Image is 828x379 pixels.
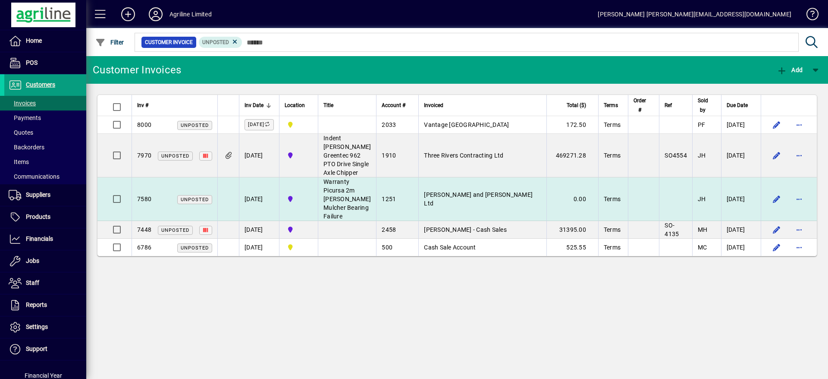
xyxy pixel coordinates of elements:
[181,123,209,128] span: Unposted
[792,240,806,254] button: More options
[4,140,86,155] a: Backorders
[721,116,761,134] td: [DATE]
[199,37,242,48] mat-chip: Customer Invoice Status: Unposted
[598,7,791,21] div: [PERSON_NAME] [PERSON_NAME][EMAIL_ADDRESS][DOMAIN_NAME]
[9,144,44,151] span: Backorders
[239,239,279,256] td: [DATE]
[285,225,313,234] span: Gore
[26,257,39,264] span: Jobs
[382,152,396,159] span: 1910
[727,101,756,110] div: Due Date
[4,155,86,169] a: Items
[382,101,405,110] span: Account #
[285,243,313,252] span: Dargaville
[26,191,50,198] span: Suppliers
[721,221,761,239] td: [DATE]
[721,177,761,221] td: [DATE]
[770,118,784,132] button: Edit
[285,101,313,110] div: Location
[26,37,42,44] span: Home
[604,226,621,233] span: Terms
[424,244,476,251] span: Cash Sale Account
[169,7,212,21] div: Agriline Limited
[4,250,86,272] a: Jobs
[604,121,621,128] span: Terms
[323,101,333,110] span: Title
[323,178,371,220] span: Warranty Picursa 2m [PERSON_NAME] Mulcher Bearing Failure
[604,101,618,110] span: Terms
[634,96,646,115] span: Order #
[323,101,371,110] div: Title
[4,228,86,250] a: Financials
[4,294,86,316] a: Reports
[770,240,784,254] button: Edit
[665,101,672,110] span: Ref
[137,121,151,128] span: 8000
[552,101,593,110] div: Total ($)
[721,239,761,256] td: [DATE]
[137,196,151,202] span: 7580
[137,152,151,159] span: 7970
[137,101,212,110] div: Inv #
[9,114,41,121] span: Payments
[770,223,784,237] button: Edit
[604,196,621,202] span: Terms
[239,134,279,177] td: [DATE]
[161,153,189,159] span: Unposted
[9,129,33,136] span: Quotes
[382,121,396,128] span: 2033
[145,38,193,47] span: Customer Invoice
[137,244,151,251] span: 6786
[698,96,716,115] div: Sold by
[9,158,29,165] span: Items
[245,101,274,110] div: Inv Date
[4,52,86,74] a: POS
[424,101,541,110] div: Invoiced
[25,372,62,379] span: Financial Year
[424,191,533,207] span: [PERSON_NAME] and [PERSON_NAME] Ltd
[698,152,706,159] span: JH
[382,226,396,233] span: 2458
[4,184,86,206] a: Suppliers
[777,66,803,73] span: Add
[137,226,151,233] span: 7448
[424,101,443,110] span: Invoiced
[698,226,708,233] span: MH
[770,192,784,206] button: Edit
[137,101,148,110] span: Inv #
[567,101,586,110] span: Total ($)
[424,226,507,233] span: [PERSON_NAME] - Cash Sales
[285,101,305,110] span: Location
[546,239,598,256] td: 525.55
[93,63,181,77] div: Customer Invoices
[202,39,229,45] span: Unposted
[665,152,687,159] span: SO4554
[4,111,86,125] a: Payments
[4,125,86,140] a: Quotes
[26,213,50,220] span: Products
[792,192,806,206] button: More options
[424,152,503,159] span: Three Rivers Contracting Ltd
[382,101,413,110] div: Account #
[4,206,86,228] a: Products
[4,30,86,52] a: Home
[26,323,48,330] span: Settings
[382,196,396,202] span: 1251
[698,96,708,115] span: Sold by
[285,151,313,160] span: Gore
[285,194,313,204] span: Gore
[26,301,47,308] span: Reports
[727,101,748,110] span: Due Date
[792,118,806,132] button: More options
[26,345,47,352] span: Support
[424,121,509,128] span: Vantage [GEOGRAPHIC_DATA]
[665,222,679,237] span: SO-4135
[26,59,38,66] span: POS
[698,121,706,128] span: PF
[26,81,55,88] span: Customers
[93,35,126,50] button: Filter
[775,62,805,78] button: Add
[4,96,86,111] a: Invoices
[634,96,654,115] div: Order #
[161,227,189,233] span: Unposted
